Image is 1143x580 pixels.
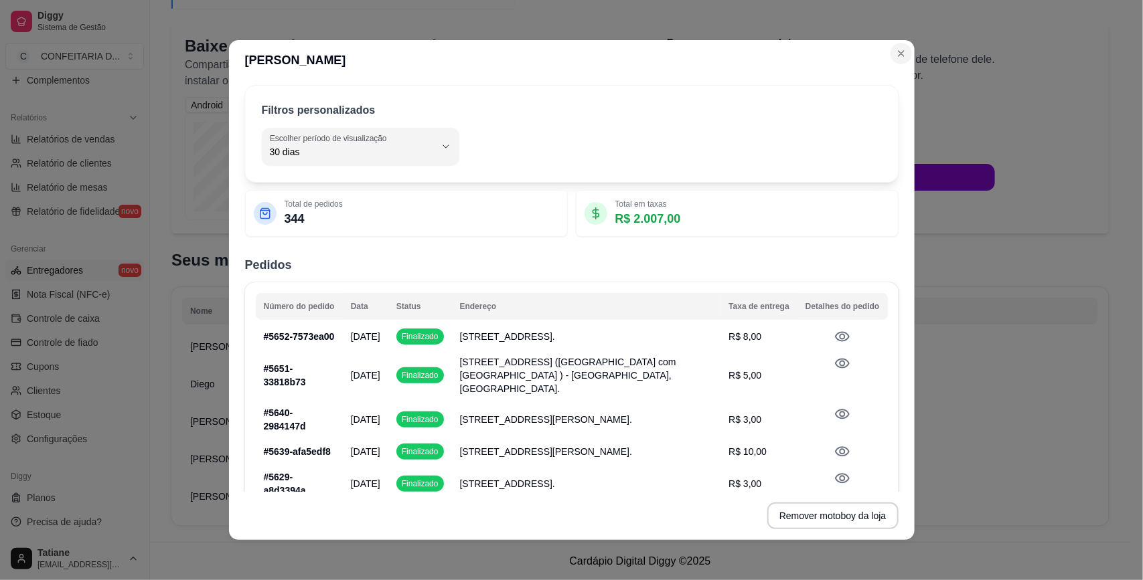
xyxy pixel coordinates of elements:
span: R$ 8,00 [729,331,761,342]
p: # 5640-2984147d [264,406,335,433]
span: 30 dias [270,145,435,159]
span: R$ 5,00 [729,370,761,381]
span: R$ 10,00 [729,446,767,457]
span: R$ 3,00 [729,478,761,489]
th: Endereço [452,293,721,320]
p: [DATE] [351,445,380,458]
span: [STREET_ADDRESS][PERSON_NAME]. [460,446,633,457]
p: # 5651-33818b73 [264,362,335,389]
p: [DATE] [351,413,380,426]
th: Número do pedido [256,293,343,320]
p: # 5629-a8d3394a [264,470,335,497]
span: [STREET_ADDRESS]. [460,331,555,342]
button: Remover motoboy da loja [767,502,899,529]
header: [PERSON_NAME] [229,40,915,80]
p: R$ 2.007,00 [615,209,681,228]
span: R$ 3,00 [729,414,761,425]
span: [STREET_ADDRESS] ([GEOGRAPHIC_DATA] com [GEOGRAPHIC_DATA] ) - [GEOGRAPHIC_DATA], [GEOGRAPHIC_DATA]. [460,357,676,394]
h2: Pedidos [245,256,899,274]
span: Finalizado [399,446,441,457]
th: Taxa de entrega [720,293,797,320]
span: Finalizado [399,478,441,489]
span: [STREET_ADDRESS][PERSON_NAME]. [460,414,633,425]
button: Close [891,43,912,64]
p: Total em taxas [615,199,681,209]
th: Status [388,293,452,320]
button: Escolher período de visualização30 dias [262,128,459,165]
p: Total de pedidos [285,199,343,209]
span: [STREET_ADDRESS]. [460,478,555,489]
p: Filtros personalizados [262,102,376,118]
p: [DATE] [351,477,380,490]
span: Finalizado [399,331,441,342]
p: [DATE] [351,369,380,382]
th: Data [343,293,388,320]
p: 344 [285,209,343,228]
p: # 5639-afa5edf8 [264,445,335,458]
span: Finalizado [399,414,441,425]
p: # 5652-7573ea00 [264,330,335,343]
th: Detalhes do pedido [797,293,888,320]
label: Escolher período de visualização [270,132,391,144]
span: Finalizado [399,370,441,381]
p: [DATE] [351,330,380,343]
